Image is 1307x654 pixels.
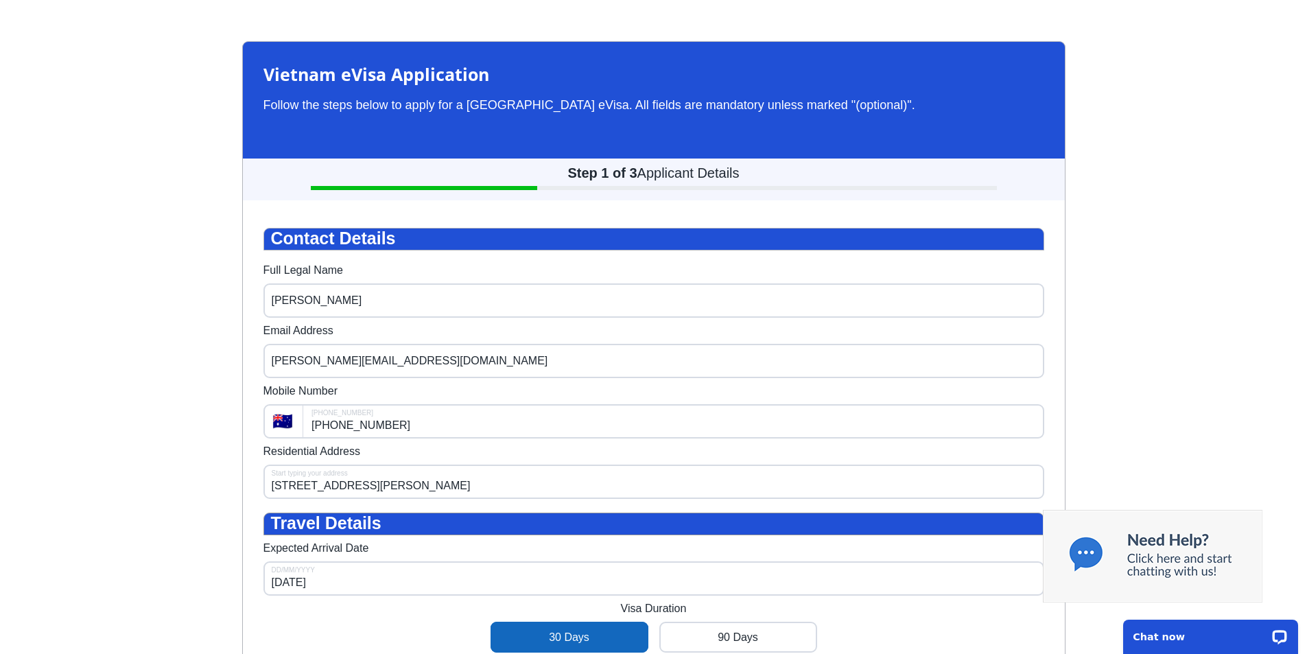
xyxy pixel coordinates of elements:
label: Email Address [263,325,333,337]
label: Mobile Number [263,385,338,397]
img: Chat now [1043,510,1262,603]
label: Residential Address [263,445,360,458]
span: Applicant Details [637,165,740,180]
div: 🇦🇺 [263,404,304,439]
span: Travel Details [271,513,381,533]
iframe: LiveChat chat widget [1114,611,1307,654]
label: Full Legal Name [263,264,344,277]
span: Vietnam eVisa Application [263,62,489,86]
span: Follow the steps below to apply for a [GEOGRAPHIC_DATA] eVisa. All fields are mandatory unless ma... [263,98,915,112]
label: Visa Duration [621,603,687,615]
label: Expected Arrival Date [263,542,369,554]
span: Step 1 of 3 [567,165,637,180]
span: Contact Details [271,229,396,248]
